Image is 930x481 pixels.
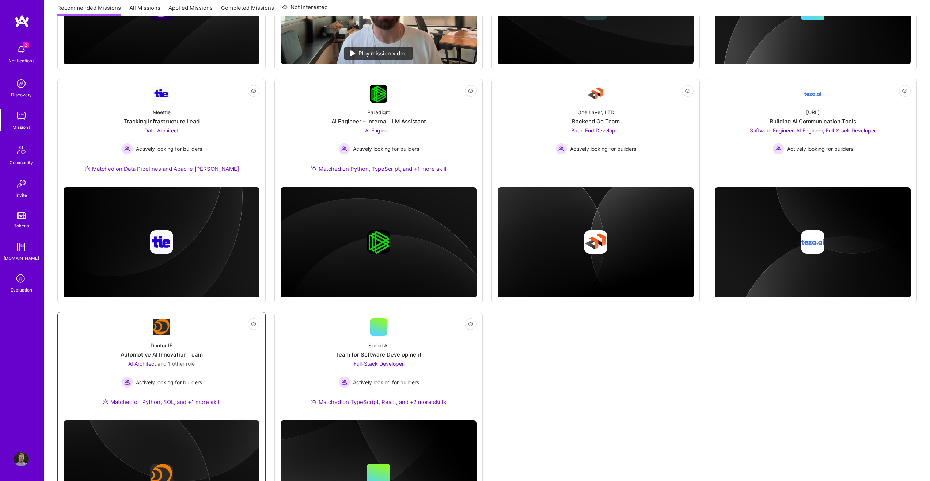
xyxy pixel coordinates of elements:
[57,4,121,16] a: Recommended Missions
[311,399,317,404] img: Ateam Purple Icon
[354,361,404,367] span: Full-Stack Developer
[353,145,419,153] span: Actively looking for builders
[587,85,604,103] img: Company Logo
[14,452,29,466] img: User Avatar
[14,109,29,123] img: teamwork
[15,15,29,28] img: logo
[150,230,173,254] img: Company logo
[571,127,620,134] span: Back-End Developer
[350,50,356,56] img: play
[570,145,636,153] span: Actively looking for builders
[136,378,202,386] span: Actively looking for builders
[11,286,32,294] div: Evaluation
[584,230,607,254] img: Company logo
[468,88,474,94] i: icon EyeClosed
[128,361,156,367] span: AI Architect
[12,123,30,131] div: Missions
[750,127,876,134] span: Software Engineer, AI Engineer, Full-Stack Developer
[12,452,30,466] a: User Avatar
[572,118,620,125] div: Backend Go Team
[251,88,257,94] i: icon EyeClosed
[311,165,447,173] div: Matched on Python, TypeScript, and +1 more skill
[103,398,221,406] div: Matched on Python, SQL, and +1 more skill
[577,108,614,116] div: One Layer, LTD
[64,318,259,415] a: Company LogoDoutor IEAutomotive AI Innovation TeamAI Architect and 1 other roleActively looking f...
[804,85,821,103] img: Company Logo
[14,42,29,57] img: bell
[715,85,911,181] a: Company Logo[URL]Building AI Communication ToolsSoftware Engineer, AI Engineer, Full-Stack Develo...
[221,4,274,16] a: Completed Missions
[153,319,170,335] img: Company Logo
[136,145,202,153] span: Actively looking for builders
[281,187,477,298] img: cover
[23,42,29,48] span: 2
[124,118,200,125] div: Tracking Infrastructure Lead
[770,118,856,125] div: Building AI Communication Tools
[14,240,29,254] img: guide book
[344,47,413,60] div: Play mission video
[64,187,259,298] img: cover
[121,351,203,358] div: Automotive AI Innovation Team
[787,145,853,153] span: Actively looking for builders
[12,141,30,159] img: Community
[10,159,33,166] div: Community
[4,254,39,262] div: [DOMAIN_NAME]
[282,3,328,16] a: Not Interested
[14,177,29,191] img: Invite
[121,376,133,388] img: Actively looking for builders
[353,378,419,386] span: Actively looking for builders
[84,165,239,173] div: Matched on Data Pipelines and Apache [PERSON_NAME]
[251,321,257,327] i: icon EyeClosed
[773,143,784,155] img: Actively looking for builders
[121,143,133,155] img: Actively looking for builders
[144,127,179,134] span: Data Architect
[281,318,477,415] a: Social AITeam for Software DevelopmentFull-Stack Developer Actively looking for buildersActively ...
[806,108,820,116] div: [URL]
[153,108,171,116] div: Meettie
[84,165,90,171] img: Ateam Purple Icon
[368,342,389,349] div: Social AI
[468,321,474,327] i: icon EyeClosed
[498,187,694,298] img: cover
[902,88,908,94] i: icon EyeClosed
[64,85,259,181] a: Company LogoMeettieTracking Infrastructure LeadData Architect Actively looking for buildersActive...
[331,118,426,125] div: AI Engineer – Internal LLM Assistant
[335,351,422,358] div: Team for Software Development
[311,165,317,171] img: Ateam Purple Icon
[151,342,172,349] div: Doutor IE
[8,57,34,65] div: Notifications
[157,361,195,367] span: and 1 other role
[685,88,691,94] i: icon EyeClosed
[338,376,350,388] img: Actively looking for builders
[153,86,170,101] img: Company Logo
[14,272,28,286] i: icon SelectionTeam
[801,230,824,254] img: Company logo
[367,108,390,116] div: Paradigm
[715,187,911,298] img: cover
[129,4,160,16] a: All Missions
[370,85,387,103] img: Company Logo
[338,143,350,155] img: Actively looking for builders
[281,85,477,181] a: Company LogoParadigmAI Engineer – Internal LLM AssistantAI Engineer Actively looking for builders...
[365,127,392,134] span: AI Engineer
[555,143,567,155] img: Actively looking for builders
[16,191,27,199] div: Invite
[14,222,29,230] div: Tokens
[498,85,694,181] a: Company LogoOne Layer, LTDBackend Go TeamBack-End Developer Actively looking for buildersActively...
[367,230,390,254] img: Company logo
[11,91,32,99] div: Discovery
[103,399,109,404] img: Ateam Purple Icon
[14,76,29,91] img: discovery
[311,398,446,406] div: Matched on TypeScript, React, and +2 more skills
[168,4,213,16] a: Applied Missions
[17,212,26,219] img: tokens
